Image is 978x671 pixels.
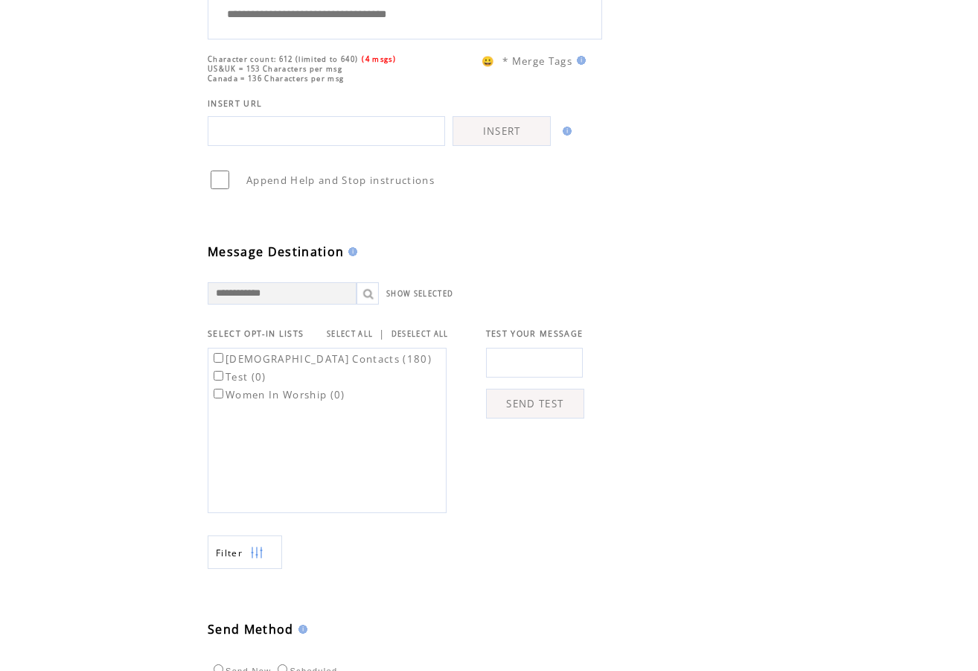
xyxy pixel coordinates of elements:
[502,54,572,68] span: * Merge Tags
[211,352,432,366] label: [DEMOGRAPHIC_DATA] Contacts (180)
[208,98,262,109] span: INSERT URL
[453,116,551,146] a: INSERT
[214,389,223,398] input: Women In Worship (0)
[386,289,453,299] a: SHOW SELECTED
[214,371,223,381] input: Test (0)
[214,353,223,363] input: [DEMOGRAPHIC_DATA] Contacts (180)
[208,64,342,74] span: US&UK = 153 Characters per msg
[216,547,243,559] span: Show filters
[211,370,266,384] label: Test (0)
[558,127,572,136] img: help.gif
[379,327,385,340] span: |
[362,54,396,64] span: (4 msgs)
[327,329,373,339] a: SELECT ALL
[344,247,357,256] img: help.gif
[208,535,282,569] a: Filter
[486,389,584,419] a: SEND TEST
[572,56,586,65] img: help.gif
[486,328,584,339] span: TEST YOUR MESSAGE
[208,54,358,64] span: Character count: 612 (limited to 640)
[294,625,307,634] img: help.gif
[211,388,345,401] label: Women In Worship (0)
[208,621,294,637] span: Send Method
[250,536,263,570] img: filters.png
[391,329,449,339] a: DESELECT ALL
[208,244,344,260] span: Message Destination
[208,328,304,339] span: SELECT OPT-IN LISTS
[246,174,435,187] span: Append Help and Stop instructions
[482,54,495,68] span: 😀
[208,74,344,83] span: Canada = 136 Characters per msg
